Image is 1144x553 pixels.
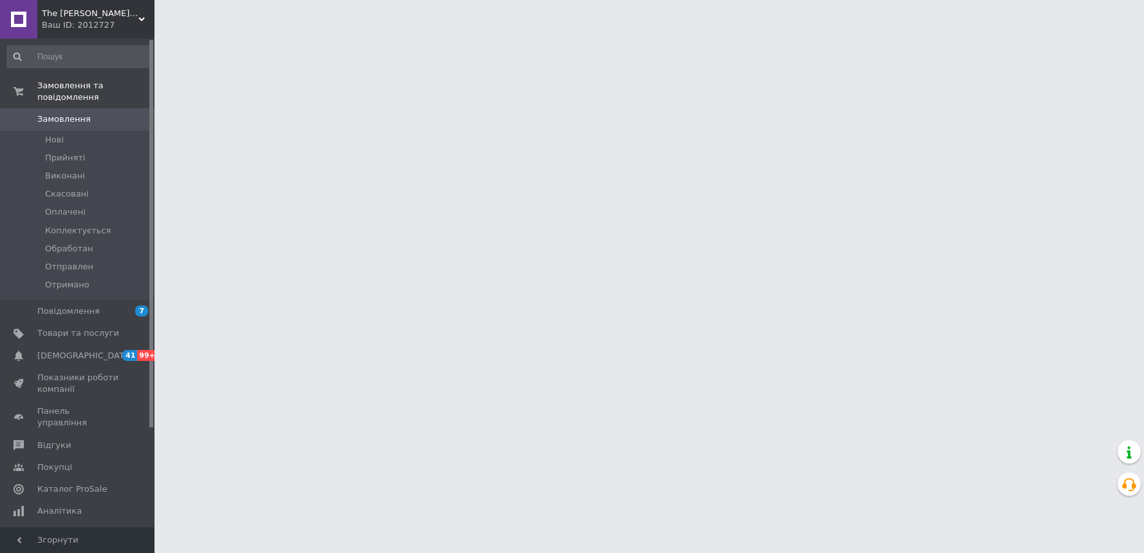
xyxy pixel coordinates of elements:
span: Покупці [37,461,72,473]
span: 7 [135,306,148,316]
span: Товари та послуги [37,327,119,339]
span: Виконані [45,170,85,182]
span: Аналітика [37,505,82,517]
span: Замовлення [37,113,91,125]
span: Оплачені [45,206,86,218]
span: Відгуки [37,440,71,451]
span: Нові [45,134,64,146]
span: Показники роботи компанії [37,372,119,395]
span: Каталог ProSale [37,483,107,495]
span: 41 [122,350,137,361]
span: Прийняті [45,152,85,164]
span: Обработан [45,243,93,255]
span: Коплектується [45,225,111,237]
span: [DEMOGRAPHIC_DATA] [37,350,133,362]
span: Отримано [45,279,89,291]
span: Замовлення та повідомлення [37,80,155,103]
span: 99+ [137,350,158,361]
span: Панель управління [37,405,119,429]
span: The fisher Інтернет магазин [42,8,138,19]
input: Пошук [6,45,152,68]
div: Ваш ID: 2012727 [42,19,155,31]
span: Скасовані [45,188,89,200]
span: Отправлен [45,261,93,273]
span: Повідомлення [37,306,100,317]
